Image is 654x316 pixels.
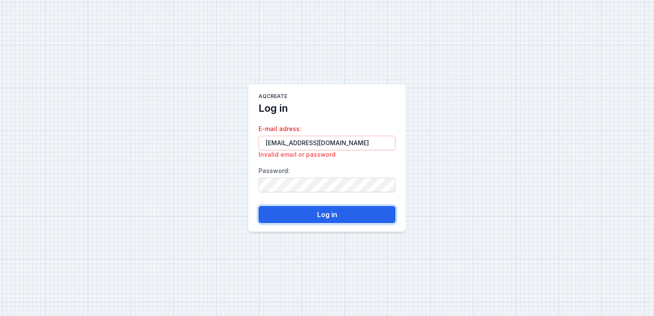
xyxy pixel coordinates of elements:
label: Password : [259,164,395,192]
h1: AQcreate [259,93,287,101]
label: E-mail adress : [259,122,395,159]
h2: Log in [259,101,288,115]
button: Log in [259,206,395,223]
input: Password: [259,178,395,192]
div: Invalid email or password [259,150,395,159]
input: E-mail adress:Invalid email or password [259,136,395,150]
